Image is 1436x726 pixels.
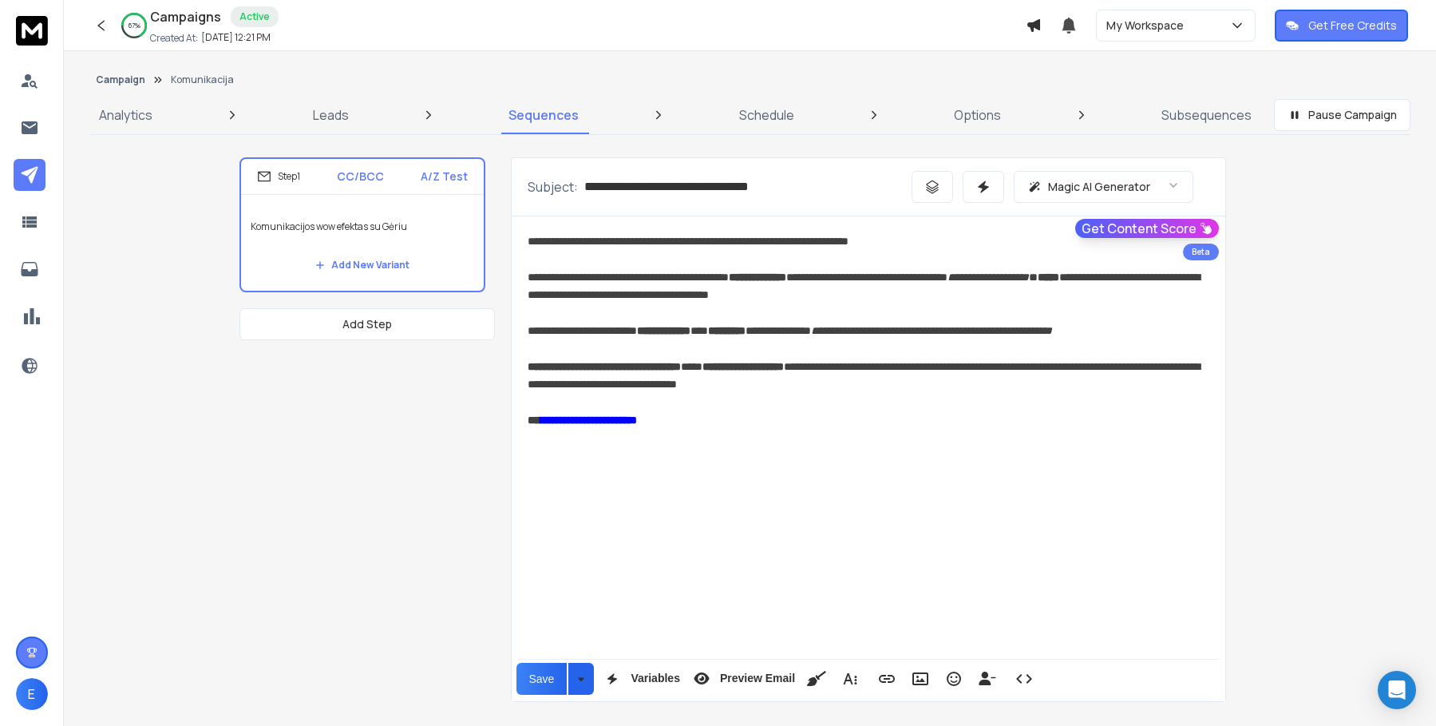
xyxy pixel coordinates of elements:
[239,157,485,292] li: Step1CC/BCCA/Z TestKomunikacijos wow efektas su GėriuAdd New Variant
[1075,219,1219,238] button: Get Content Score
[1161,105,1252,125] p: Subsequences
[1275,10,1408,42] button: Get Free Credits
[597,663,683,695] button: Variables
[905,663,936,695] button: Insert Image (⌘P)
[303,249,422,281] button: Add New Variant
[939,663,969,695] button: Emoticons
[150,32,198,45] p: Created At:
[303,96,358,134] a: Leads
[257,169,300,184] div: Step 1
[686,663,798,695] button: Preview Email
[231,6,279,27] div: Active
[16,678,48,710] button: E
[730,96,804,134] a: Schedule
[1106,18,1190,34] p: My Workspace
[337,169,384,184] p: CC/BCC
[201,31,271,44] p: [DATE] 12:21 PM
[872,663,902,695] button: Insert Link (⌘K)
[835,663,865,695] button: More Text
[421,169,468,184] p: A/Z Test
[508,105,579,125] p: Sequences
[313,105,349,125] p: Leads
[96,73,145,86] button: Campaign
[89,96,162,134] a: Analytics
[171,73,234,86] p: Komunikacija
[972,663,1003,695] button: Insert Unsubscribe Link
[717,672,798,685] span: Preview Email
[1308,18,1397,34] p: Get Free Credits
[1009,663,1039,695] button: Code View
[1378,671,1416,709] div: Open Intercom Messenger
[627,672,683,685] span: Variables
[528,177,578,196] p: Subject:
[1274,99,1410,131] button: Pause Campaign
[239,308,495,340] button: Add Step
[150,7,221,26] h1: Campaigns
[99,105,152,125] p: Analytics
[1048,179,1150,195] p: Magic AI Generator
[801,663,832,695] button: Clean HTML
[1183,244,1219,260] div: Beta
[954,105,1001,125] p: Options
[129,21,140,30] p: 67 %
[499,96,588,134] a: Sequences
[251,204,474,249] p: Komunikacijos wow efektas su Gėriu
[1152,96,1261,134] a: Subsequences
[1014,171,1193,203] button: Magic AI Generator
[944,96,1011,134] a: Options
[516,663,568,695] button: Save
[739,105,794,125] p: Schedule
